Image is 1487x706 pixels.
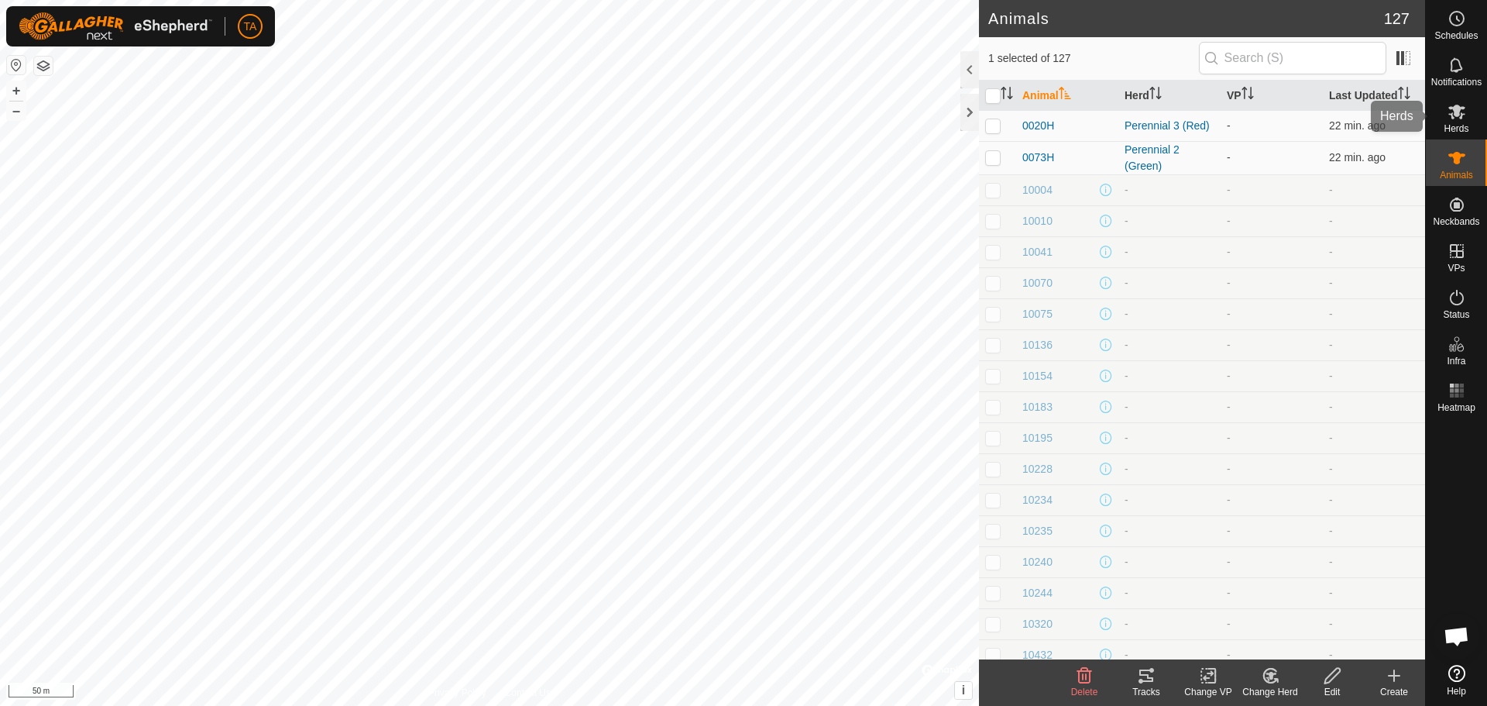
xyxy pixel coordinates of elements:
span: - [1329,556,1333,568]
a: Help [1426,659,1487,702]
div: - [1125,337,1214,353]
app-display-virtual-paddock-transition: - [1227,246,1231,258]
div: Change Herd [1239,685,1301,699]
span: 10183 [1022,399,1053,415]
span: 10320 [1022,616,1053,632]
span: 10432 [1022,647,1053,663]
app-display-virtual-paddock-transition: - [1227,649,1231,661]
span: - [1329,587,1333,599]
span: 0073H [1022,150,1054,166]
span: - [1329,432,1333,444]
span: - [1329,370,1333,382]
button: Reset Map [7,56,26,74]
app-display-virtual-paddock-transition: - [1227,525,1231,537]
th: Herd [1118,81,1221,111]
div: - [1125,399,1214,415]
span: Infra [1447,356,1465,366]
span: - [1329,277,1333,289]
app-display-virtual-paddock-transition: - [1227,401,1231,413]
div: - [1125,585,1214,601]
app-display-virtual-paddock-transition: - [1227,587,1231,599]
div: - [1125,213,1214,229]
div: - [1125,182,1214,198]
div: Open chat [1434,613,1480,660]
span: 10075 [1022,306,1053,322]
div: - [1125,461,1214,477]
app-display-virtual-paddock-transition: - [1227,151,1231,164]
div: - [1125,492,1214,508]
span: Sep 29, 2025, 3:11 PM [1329,119,1386,132]
span: 1 selected of 127 [988,50,1199,67]
span: TA [244,19,257,35]
div: - [1125,647,1214,663]
p-sorticon: Activate to sort [1059,89,1071,102]
h2: Animals [988,9,1384,28]
span: 10041 [1022,244,1053,260]
p-sorticon: Activate to sort [1398,89,1410,102]
div: - [1125,275,1214,291]
app-display-virtual-paddock-transition: - [1227,215,1231,227]
span: - [1329,618,1333,630]
app-display-virtual-paddock-transition: - [1227,339,1231,351]
app-display-virtual-paddock-transition: - [1227,494,1231,506]
span: 10244 [1022,585,1053,601]
div: Perennial 3 (Red) [1125,118,1214,134]
span: Schedules [1434,31,1478,40]
div: - [1125,306,1214,322]
app-display-virtual-paddock-transition: - [1227,556,1231,568]
input: Search (S) [1199,42,1386,74]
span: 10195 [1022,430,1053,446]
a: Privacy Policy [428,686,486,700]
span: - [1329,494,1333,506]
app-display-virtual-paddock-transition: - [1227,277,1231,289]
app-display-virtual-paddock-transition: - [1227,308,1231,320]
th: Animal [1016,81,1118,111]
span: VPs [1448,263,1465,273]
span: 0020H [1022,118,1054,134]
span: 10070 [1022,275,1053,291]
button: i [955,682,972,699]
span: - [1329,649,1333,661]
span: - [1329,184,1333,196]
span: 10154 [1022,368,1053,384]
div: Change VP [1177,685,1239,699]
app-display-virtual-paddock-transition: - [1227,370,1231,382]
span: Status [1443,310,1469,319]
th: Last Updated [1323,81,1425,111]
div: - [1125,244,1214,260]
app-display-virtual-paddock-transition: - [1227,119,1231,132]
div: Edit [1301,685,1363,699]
th: VP [1221,81,1323,111]
div: - [1125,616,1214,632]
div: Perennial 2 (Green) [1125,142,1214,174]
p-sorticon: Activate to sort [1001,89,1013,102]
span: - [1329,525,1333,537]
span: 10234 [1022,492,1053,508]
span: 10136 [1022,337,1053,353]
span: Heatmap [1437,403,1475,412]
img: Gallagher Logo [19,12,212,40]
span: - [1329,339,1333,351]
button: – [7,102,26,120]
div: Tracks [1115,685,1177,699]
span: 10228 [1022,461,1053,477]
div: - [1125,523,1214,539]
span: Help [1447,687,1466,696]
span: Delete [1071,687,1098,697]
div: Create [1363,685,1425,699]
span: 10004 [1022,182,1053,198]
div: - [1125,368,1214,384]
span: - [1329,246,1333,258]
span: Sep 29, 2025, 3:11 PM [1329,151,1386,164]
div: - [1125,430,1214,446]
app-display-virtual-paddock-transition: - [1227,184,1231,196]
p-sorticon: Activate to sort [1149,89,1162,102]
span: 10240 [1022,554,1053,570]
a: Contact Us [505,686,551,700]
div: - [1125,554,1214,570]
app-display-virtual-paddock-transition: - [1227,463,1231,475]
span: Neckbands [1433,217,1479,226]
span: 10235 [1022,523,1053,539]
span: Notifications [1431,77,1482,87]
span: 127 [1384,7,1410,30]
